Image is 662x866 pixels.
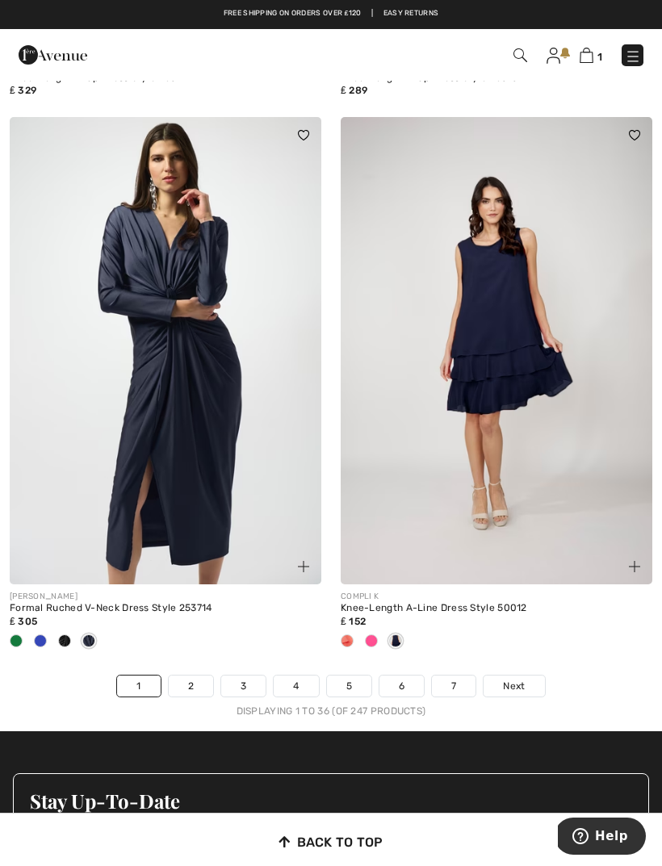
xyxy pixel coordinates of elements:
img: heart_black_full.svg [629,130,640,140]
a: Free shipping on orders over ₤120 [224,8,362,19]
div: Navy [383,629,408,655]
img: My Info [547,48,560,64]
h3: Stay Up-To-Date [30,790,632,811]
img: Search [513,48,527,62]
iframe: Opens a widget where you can find more information [558,818,646,858]
img: Shopping Bag [580,48,593,63]
a: 5 [327,676,371,697]
img: Formal Ruched V-Neck Dress Style 253714. Midnight Blue [10,117,321,584]
div: Formal Ruched V-Neck Dress Style 253714 [10,603,321,614]
div: [PERSON_NAME] [10,591,321,603]
a: 6 [379,676,424,697]
span: | [371,8,373,19]
a: 2 [169,676,213,697]
img: plus_v2.svg [629,561,640,572]
a: Easy Returns [383,8,439,19]
div: Knee-Length A-Line Dress Style 50012 [341,603,652,614]
div: Midnight Blue [77,629,101,655]
span: ₤ 329 [10,85,36,96]
span: ₤ 305 [10,616,37,627]
div: Black [52,629,77,655]
a: 7 [432,676,476,697]
img: heart_black_full.svg [298,130,309,140]
span: ₤ 289 [341,85,367,96]
a: 3 [221,676,266,697]
div: COMPLI K [341,591,652,603]
span: ₤ 152 [341,616,366,627]
a: 1 [580,45,602,65]
a: 4 [274,676,318,697]
img: plus_v2.svg [298,561,309,572]
a: Next [484,676,544,697]
img: Knee-Length A-Line Dress Style 50012. Navy [341,117,652,584]
div: Royal Sapphire 163 [28,629,52,655]
span: Next [503,679,525,693]
div: Coral [335,629,359,655]
div: Candy pink [359,629,383,655]
img: Menu [625,48,641,64]
div: Fern [4,629,28,655]
span: 1 [597,51,602,63]
a: 1 [117,676,160,697]
a: 1ère Avenue [19,46,87,61]
img: 1ère Avenue [19,39,87,71]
